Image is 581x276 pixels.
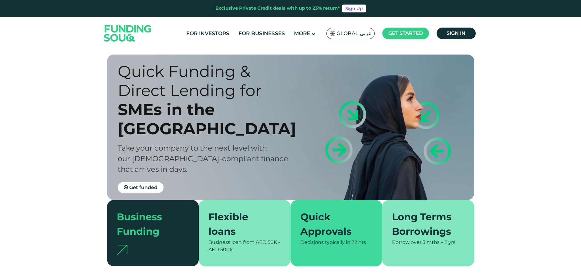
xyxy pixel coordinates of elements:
[388,30,423,36] span: Get started
[392,239,421,245] span: Borrow over
[447,30,465,36] span: Sign in
[117,210,182,239] div: Business Funding
[300,239,350,245] span: Decisions typically in
[437,28,476,39] a: Sign in
[336,30,371,37] span: Global عربي
[117,245,127,255] img: arrow
[294,30,310,36] span: More
[392,210,457,239] div: Long Terms Borrowings
[118,144,288,174] span: Take your company to the next level with our [DEMOGRAPHIC_DATA]-compliant finance that arrives in...
[118,100,301,138] div: SMEs in the [GEOGRAPHIC_DATA]
[423,239,455,245] span: 3 mths – 2 yrs
[208,210,274,239] div: Flexible loans
[118,182,164,193] a: Get funded
[352,239,366,245] span: 72 hrs
[118,62,301,100] div: Quick Funding & Direct Lending for
[330,31,335,36] img: SA Flag
[215,5,340,12] div: Exclusive Private Credit deals with up to 23% return*
[98,18,157,48] img: Logo
[342,5,366,12] a: Sign Up
[237,28,286,38] a: For Businesses
[129,185,157,190] span: Get funded
[185,28,231,38] a: For Investors
[300,210,366,239] div: Quick Approvals
[208,239,255,245] span: Business loan from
